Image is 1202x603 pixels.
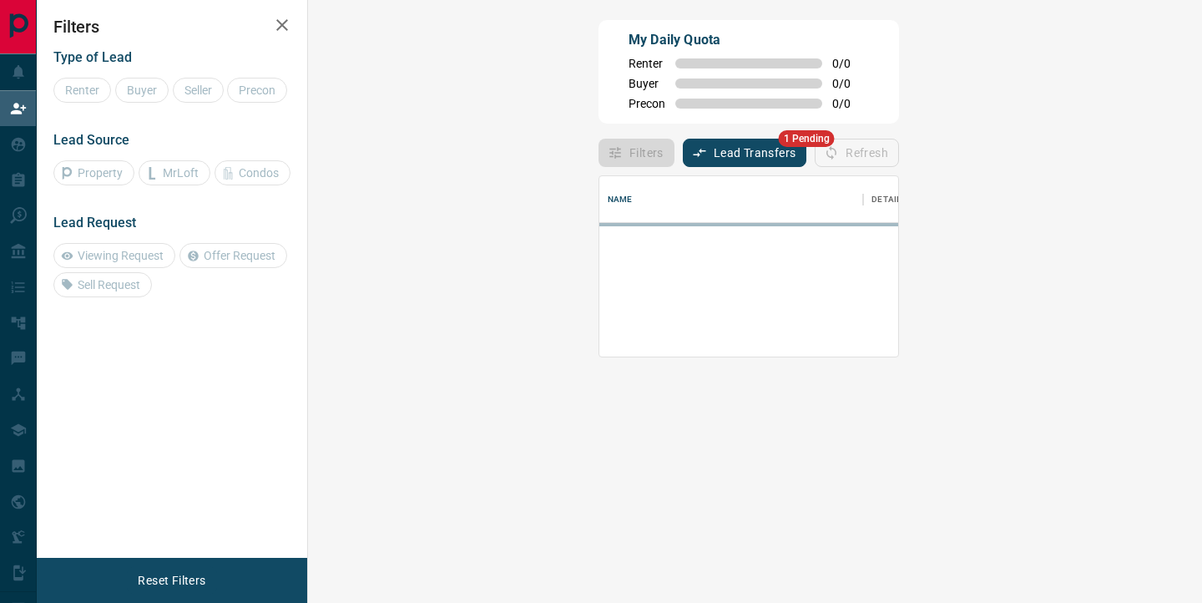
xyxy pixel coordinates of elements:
[832,77,869,90] span: 0 / 0
[832,57,869,70] span: 0 / 0
[127,566,216,595] button: Reset Filters
[53,215,136,231] span: Lead Request
[53,49,132,65] span: Type of Lead
[53,17,290,37] h2: Filters
[832,97,869,110] span: 0 / 0
[629,30,869,50] p: My Daily Quota
[629,97,665,110] span: Precon
[779,130,835,147] span: 1 Pending
[599,176,863,223] div: Name
[53,132,129,148] span: Lead Source
[629,77,665,90] span: Buyer
[683,139,807,167] button: Lead Transfers
[871,176,906,223] div: Details
[629,57,665,70] span: Renter
[608,176,633,223] div: Name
